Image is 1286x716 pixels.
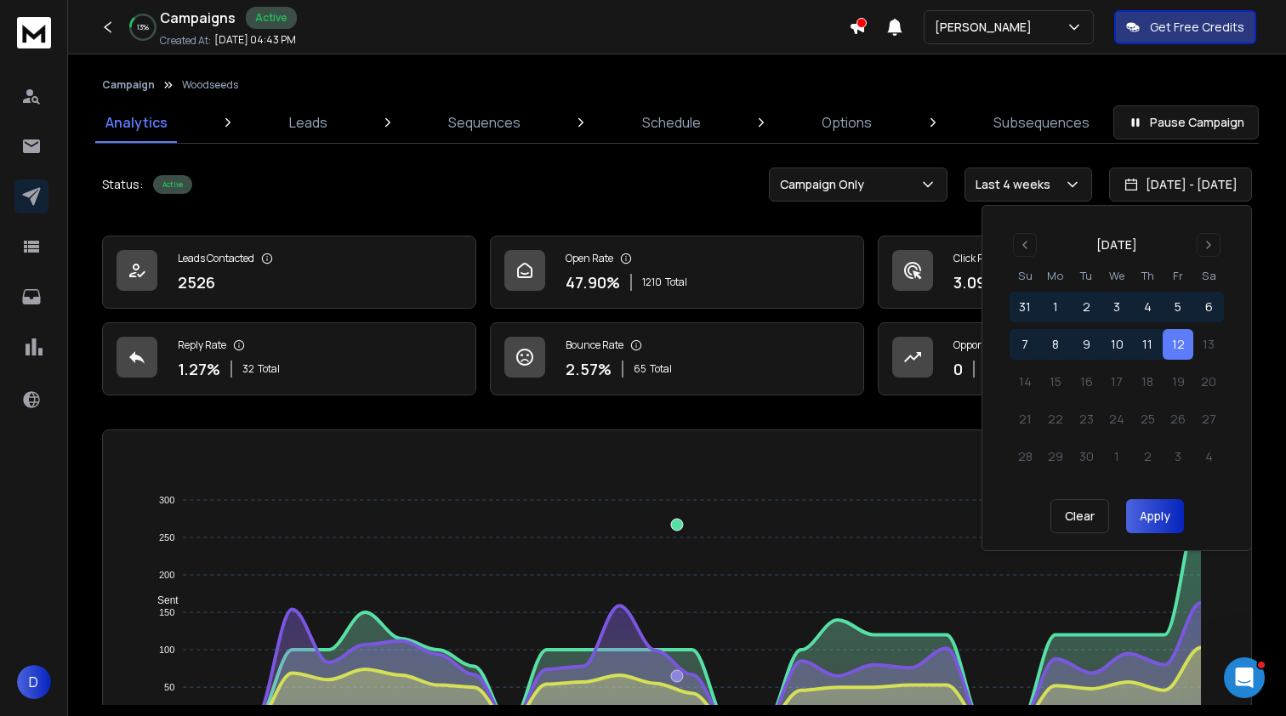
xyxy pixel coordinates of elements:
button: 2 [1071,292,1101,322]
button: 7 [1010,329,1040,360]
button: Get Free Credits [1114,10,1256,44]
span: Total [650,362,672,376]
span: 32 [242,362,254,376]
a: Subsequences [983,102,1100,143]
button: Go to previous month [1013,233,1037,257]
span: Total [258,362,280,376]
p: [DATE] 04:43 PM [214,33,296,47]
span: 1210 [642,276,662,289]
p: Opportunities [953,338,1017,352]
p: 47.90 % [566,270,620,294]
p: Schedule [642,112,701,133]
img: logo [17,17,51,48]
tspan: 200 [159,570,174,580]
button: [DATE] - [DATE] [1109,168,1252,202]
p: Click Rate [953,252,999,265]
button: Apply [1126,499,1184,533]
p: 13 % [137,22,149,32]
button: 1 [1040,292,1071,322]
iframe: Intercom live chat [1224,657,1265,698]
p: Open Rate [566,252,613,265]
a: Leads Contacted2526 [102,236,476,309]
span: 65 [634,362,646,376]
button: Pause Campaign [1113,105,1259,139]
tspan: 150 [159,607,174,617]
a: Options [811,102,882,143]
div: Active [246,7,297,29]
th: Saturday [1193,267,1224,285]
tspan: 250 [159,532,174,543]
a: Reply Rate1.27%32Total [102,322,476,395]
th: Sunday [1010,267,1040,285]
a: Bounce Rate2.57%65Total [490,322,864,395]
th: Thursday [1132,267,1163,285]
span: Sent [145,594,179,606]
p: Analytics [105,112,168,133]
th: Tuesday [1071,267,1101,285]
button: Campaign [102,78,155,92]
a: Analytics [95,102,178,143]
a: Open Rate47.90%1210Total [490,236,864,309]
button: 8 [1040,329,1071,360]
p: Leads Contacted [178,252,254,265]
p: Subsequences [993,112,1090,133]
button: 3 [1101,292,1132,322]
button: Clear [1050,499,1109,533]
a: Sequences [438,102,531,143]
p: Sequences [448,112,521,133]
button: 11 [1132,329,1163,360]
p: Get Free Credits [1150,19,1244,36]
p: Last 4 weeks [976,176,1057,193]
th: Friday [1163,267,1193,285]
tspan: 300 [159,495,174,505]
button: 9 [1071,329,1101,360]
p: 1.27 % [178,357,220,381]
button: 12 [1163,329,1193,360]
p: Created At: [160,34,211,48]
button: 5 [1163,292,1193,322]
a: Schedule [632,102,711,143]
p: Options [822,112,872,133]
p: Status: [102,176,143,193]
button: D [17,665,51,699]
p: Bounce Rate [566,338,623,352]
div: Active [153,175,192,194]
p: Woodseeds [182,78,238,92]
th: Wednesday [1101,267,1132,285]
tspan: 50 [164,682,174,692]
button: 4 [1132,292,1163,322]
button: Go to next month [1197,233,1221,257]
button: 31 [1010,292,1040,322]
h1: Campaigns [160,8,236,28]
p: 2.57 % [566,357,612,381]
button: 10 [1101,329,1132,360]
p: 0 [953,357,963,381]
a: Opportunities0$0 [878,322,1252,395]
span: Total [665,276,687,289]
div: [DATE] [1096,236,1137,253]
p: 3.09 % [953,270,999,294]
button: 6 [1193,292,1224,322]
tspan: 100 [159,645,174,655]
a: Click Rate3.09%78Total [878,236,1252,309]
p: 2526 [178,270,215,294]
p: [PERSON_NAME] [935,19,1038,36]
th: Monday [1040,267,1071,285]
p: Reply Rate [178,338,226,352]
p: Campaign Only [780,176,871,193]
p: Leads [289,112,327,133]
a: Leads [279,102,338,143]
